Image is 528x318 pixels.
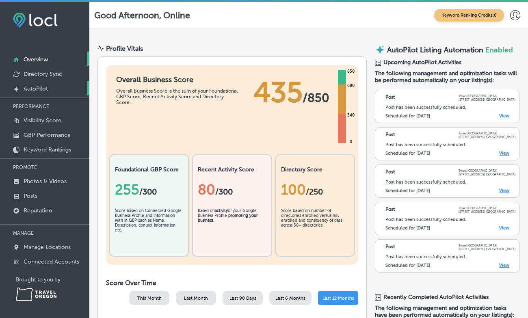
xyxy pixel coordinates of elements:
span: Keyword Ranking Credits: 0 [434,9,504,22]
div: Post has been successfully scheduled. [385,217,515,222]
span: This Month [137,296,162,301]
p: Photos & Videos [24,178,67,185]
p: [STREET_ADDRESS] [GEOGRAPHIC_DATA] [459,173,515,176]
span: Recently Completed AutoPilot Activities [383,294,489,301]
p: Post [385,206,395,214]
span: /300 [215,187,233,197]
span: /250 [306,187,323,197]
p: AutoPilot [24,85,48,92]
div: Post has been successfully scheduled. [385,142,515,147]
a: View [499,225,509,231]
span: Upcoming AutoPilot Activities [383,59,461,66]
p: Posts [24,193,37,199]
h2: Recent Activity Score [198,166,266,173]
p: Post [385,132,395,139]
h2: Foundational GBP Score [115,166,183,173]
span: Last Month [184,296,208,301]
p: Post [385,94,395,102]
div: Post has been successfully scheduled. [385,254,515,260]
span: / 850 [303,91,329,105]
p: Post [385,169,395,176]
div: Score based on number of directories enrolled versus not enrolled and consistency of data across ... [281,208,349,249]
div: Profile Vitals [106,45,143,52]
label: Scheduled for [DATE] [385,113,430,119]
span: Last 6 Months [275,296,305,301]
img: autopilot-icon [375,45,385,55]
div: Overall Business Score is the sum of your Foundational GBP Score, Recent Activity Score and Direc... [116,88,238,105]
h2: Score Over Time [106,279,358,287]
img: Travel Oregon [16,288,56,301]
div: Post has been successfully scheduled. [385,105,515,110]
p: Overview [24,56,48,63]
span: Enabled [485,45,513,54]
div: 340 [346,112,356,119]
label: Scheduled for [DATE] [385,263,430,268]
span: / 300 [139,187,157,197]
div: 0 [348,138,354,145]
p: Brought to you by [16,277,89,283]
b: activity [215,208,228,213]
div: Score based on Connected Google Business Profile and information with in GBP such as Name, Descri... [115,208,183,249]
span: 435 [253,75,303,109]
a: View [499,151,509,156]
div: 680 [346,82,356,89]
p: [STREET_ADDRESS] [GEOGRAPHIC_DATA] [459,247,515,251]
p: Manage Locations [24,244,71,251]
p: Visibility Score [24,117,61,124]
p: Travel [GEOGRAPHIC_DATA] [459,94,515,98]
img: fda3e92497d09a02dc62c9cd864e3231.png [13,13,58,28]
b: promoting your business [198,213,258,223]
label: Scheduled for [DATE] [385,188,430,193]
div: 255 [115,181,183,198]
p: [STREET_ADDRESS] [GEOGRAPHIC_DATA] [459,210,515,214]
div: 80 [198,181,266,198]
p: Keyword Rankings [24,146,71,153]
a: View [499,263,509,268]
p: Travel [GEOGRAPHIC_DATA] [459,244,515,247]
p: Connected Accounts [24,258,79,265]
div: Based on of your Google Business Profile . [198,208,266,249]
label: Scheduled for [DATE] [385,151,430,156]
h2: Directory Score [281,166,349,173]
a: View [499,113,509,119]
div: Post has been successfully scheduled. [385,180,515,185]
p: [STREET_ADDRESS] [GEOGRAPHIC_DATA] [459,135,515,139]
a: View [499,188,509,193]
span: Last 90 Days [229,296,256,301]
p: Travel [GEOGRAPHIC_DATA] [459,169,515,173]
p: Post [385,244,395,251]
p: Reputation [24,207,52,214]
div: 100 [281,181,349,198]
p: Directory Sync [24,71,62,78]
p: Good Afternoon, Online [94,10,190,20]
h1: Overall Business Score [116,75,238,84]
span: The following management and optimization tasks will be performed automatically on your listing(s): [375,70,520,84]
div: 850 [346,68,356,75]
label: Scheduled for [DATE] [385,225,430,231]
p: [STREET_ADDRESS] [GEOGRAPHIC_DATA] [459,98,515,102]
p: AutoPilot Listing Automation [387,45,483,54]
p: Travel [GEOGRAPHIC_DATA] [459,132,515,135]
span: Last 12 Months [322,296,354,301]
p: Travel [GEOGRAPHIC_DATA] [459,206,515,210]
p: GBP Performance [24,132,71,138]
